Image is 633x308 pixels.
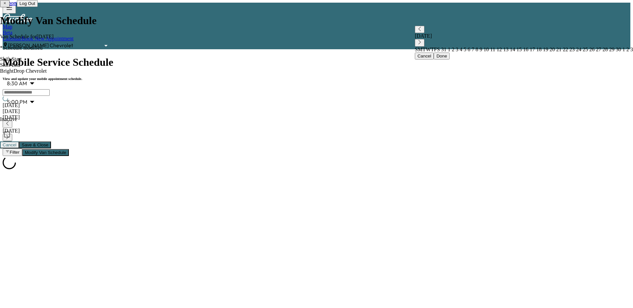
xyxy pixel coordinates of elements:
[22,142,49,147] span: Save & Close
[601,47,608,52] span: 28
[629,47,633,52] span: 3
[474,47,478,52] span: 8
[3,128,630,134] div: [DATE]
[437,47,440,52] span: S
[495,47,502,52] span: 12
[522,47,528,52] span: 16
[426,47,431,52] span: W
[3,148,22,156] button: Filter
[447,47,451,52] span: 1
[568,47,575,52] span: 23
[451,47,455,52] span: 2
[489,47,495,52] span: 11
[19,141,51,148] button: Save & Close
[415,47,418,52] span: S
[502,47,509,52] span: 13
[581,47,588,52] span: 25
[509,47,515,52] span: 14
[3,24,630,36] a: MapBeta
[415,53,434,59] button: Cancel
[3,77,630,81] h6: View and update your mobile appointment schedule.
[548,47,555,52] span: 20
[3,56,630,68] h1: Mobile Service Schedule
[455,47,459,52] span: 3
[608,47,614,52] span: 29
[434,53,450,59] button: Done
[528,47,535,52] span: 17
[515,47,522,52] span: 15
[434,47,437,52] span: F
[459,47,463,52] span: 4
[10,150,20,155] span: Filter
[588,47,595,52] span: 26
[555,47,561,52] span: 21
[3,108,630,114] div: [DATE]
[418,47,422,52] span: M
[3,102,630,108] div: [DATE]
[625,47,629,52] span: 2
[466,47,470,52] span: 6
[478,47,482,52] span: 9
[22,149,69,156] button: Modify Van Schedule
[482,47,489,52] span: 10
[542,47,548,52] span: 19
[440,47,447,52] span: 31
[3,30,630,36] div: Beta
[470,47,474,52] span: 7
[595,47,601,52] span: 27
[422,47,426,52] span: T
[431,47,434,52] span: T
[415,33,633,39] div: [DATE]
[3,114,630,120] div: [DATE]
[535,47,542,52] span: 18
[561,47,568,52] span: 22
[575,47,581,52] span: 24
[614,47,621,52] span: 30
[621,47,625,52] span: 1
[463,47,466,52] span: 5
